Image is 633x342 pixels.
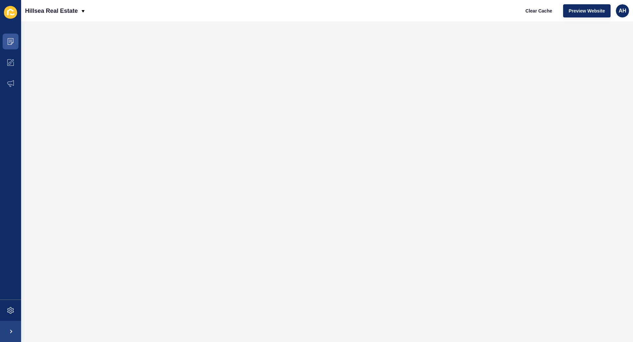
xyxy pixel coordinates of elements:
span: AH [618,8,626,14]
span: Preview Website [569,8,605,14]
button: Preview Website [563,4,611,17]
button: Clear Cache [520,4,558,17]
p: Hillsea Real Estate [25,3,78,19]
span: Clear Cache [526,8,552,14]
